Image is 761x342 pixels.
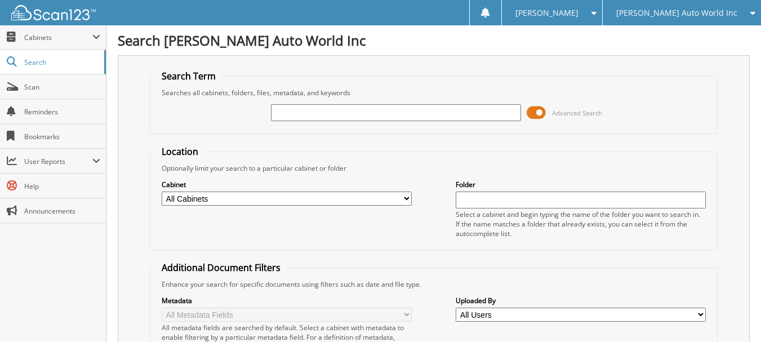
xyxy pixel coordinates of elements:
span: [PERSON_NAME] [515,10,578,16]
span: Search [24,57,99,67]
span: Scan [24,82,100,92]
label: Cabinet [162,180,412,189]
div: Optionally limit your search to a particular cabinet or folder [156,163,711,173]
legend: Location [156,145,204,158]
div: Enhance your search for specific documents using filters such as date and file type. [156,279,711,289]
legend: Search Term [156,70,221,82]
div: Searches all cabinets, folders, files, metadata, and keywords [156,88,711,97]
label: Uploaded By [456,296,706,305]
span: User Reports [24,157,92,166]
label: Folder [456,180,706,189]
span: Bookmarks [24,132,100,141]
span: Announcements [24,206,100,216]
span: Reminders [24,107,100,117]
img: scan123-logo-white.svg [11,5,96,20]
div: Select a cabinet and begin typing the name of the folder you want to search in. If the name match... [456,210,706,238]
iframe: Chat Widget [705,288,761,342]
h1: Search [PERSON_NAME] Auto World Inc [118,31,750,50]
legend: Additional Document Filters [156,261,286,274]
span: Advanced Search [552,109,602,117]
span: Cabinets [24,33,92,42]
span: [PERSON_NAME] Auto World Inc [616,10,737,16]
span: Help [24,181,100,191]
label: Metadata [162,296,412,305]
